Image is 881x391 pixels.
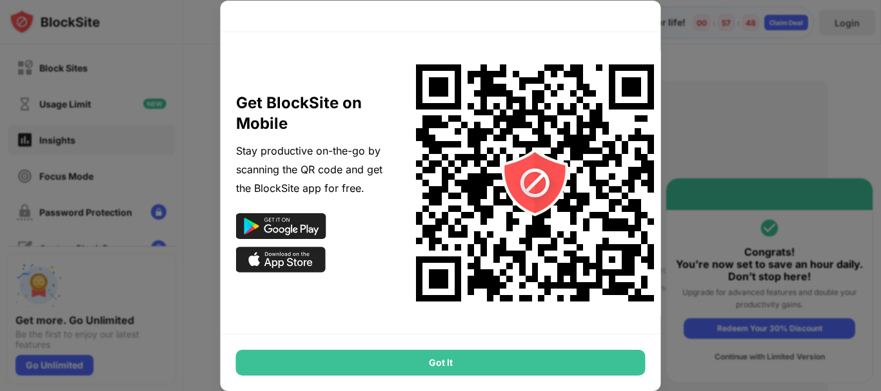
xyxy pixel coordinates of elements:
[236,350,646,376] div: Got It
[236,213,326,239] img: google-play-black.svg
[236,142,395,197] div: Stay productive on-the-go by scanning the QR code and get the BlockSite app for free.
[400,48,671,318] img: onboard-omni-qr-code.svg
[236,93,395,134] div: Get BlockSite on Mobile
[236,247,326,272] img: app-store-black.svg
